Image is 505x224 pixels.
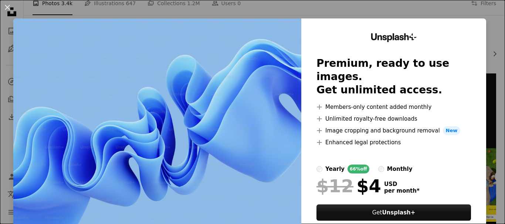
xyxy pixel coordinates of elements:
div: 66% off [348,165,369,173]
h2: Premium, ready to use images. Get unlimited access. [316,57,471,97]
input: yearly66%off [316,166,322,172]
span: per month * [384,187,420,194]
button: GetUnsplash+ [316,204,471,221]
strong: Unsplash+ [382,209,415,216]
li: Unlimited royalty-free downloads [316,114,471,123]
span: $12 [316,176,353,196]
div: $4 [316,176,381,196]
div: monthly [387,165,413,173]
input: monthly [378,166,384,172]
span: USD [384,181,420,187]
li: Image cropping and background removal [316,126,471,135]
li: Members-only content added monthly [316,103,471,111]
span: New [443,126,461,135]
li: Enhanced legal protections [316,138,471,147]
div: yearly [325,165,345,173]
